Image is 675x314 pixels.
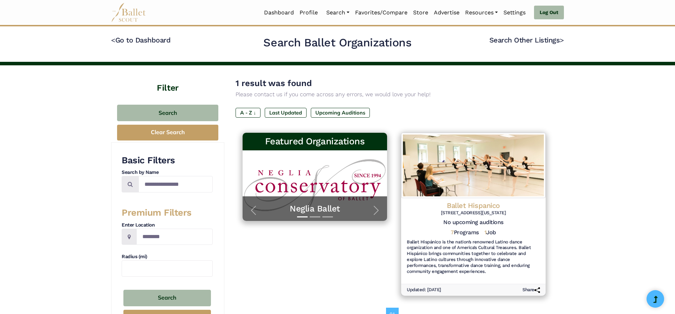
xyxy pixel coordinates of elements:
[263,35,411,50] h2: Search Ballet Organizations
[122,207,213,219] h3: Premium Filters
[297,5,321,20] a: Profile
[136,229,213,245] input: Location
[250,203,380,214] a: Neglia Ballet
[431,5,462,20] a: Advertise
[311,108,370,118] label: Upcoming Auditions
[407,239,540,275] h6: Ballet Hispánico is the nation’s renowned Latino dance organization and one of America’s Cultural...
[139,176,213,192] input: Search by names...
[111,65,224,94] h4: Filter
[117,105,218,121] button: Search
[122,222,213,229] h4: Enter Location
[236,108,261,118] label: A - Z ↓
[122,253,213,260] h4: Radius (mi)
[297,213,308,221] button: Slide 1
[489,36,564,44] a: Search Other Listings>
[111,35,115,44] code: <
[451,229,454,236] span: 7
[534,6,564,20] a: Log Out
[261,5,297,20] a: Dashboard
[407,210,540,216] h6: [STREET_ADDRESS][US_STATE]
[352,5,410,20] a: Favorites/Compare
[451,229,479,236] h5: Programs
[236,90,553,99] p: Please contact us if you come across any errors, we would love your help!
[401,133,546,198] img: Logo
[248,136,381,148] h3: Featured Organizations
[122,169,213,176] h4: Search by Name
[501,5,528,20] a: Settings
[310,213,320,221] button: Slide 2
[522,287,540,293] h6: Share
[323,5,352,20] a: Search
[484,229,487,236] span: 1
[322,213,333,221] button: Slide 3
[236,78,312,88] span: 1 result was found
[265,108,307,118] label: Last Updated
[407,219,540,226] h5: No upcoming auditions
[122,155,213,166] h3: Basic Filters
[462,5,501,20] a: Resources
[407,287,441,293] h6: Updated: [DATE]
[123,290,211,306] button: Search
[560,35,564,44] code: >
[484,229,496,236] h5: Job
[407,201,540,210] h4: Ballet Hispanico
[410,5,431,20] a: Store
[117,125,218,140] button: Clear Search
[111,36,171,44] a: <Go to Dashboard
